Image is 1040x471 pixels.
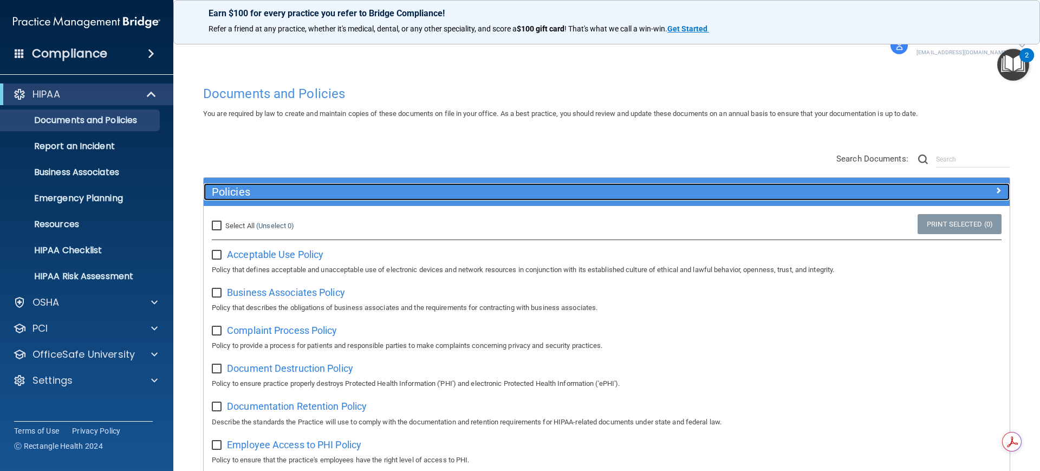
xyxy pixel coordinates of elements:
[13,88,157,101] a: HIPAA
[916,48,1008,57] p: [EMAIL_ADDRESS][DOMAIN_NAME]
[227,363,353,374] span: Document Destruction Policy
[564,24,667,33] span: ! That's what we call a win-win.
[212,454,1002,467] p: Policy to ensure that the practice's employees have the right level of access to PHI.
[225,222,255,230] span: Select All
[32,322,48,335] p: PCI
[227,325,337,336] span: Complaint Process Policy
[212,263,1002,276] p: Policy that defines acceptable and unacceptable use of electronic devices and network resources i...
[256,222,294,230] a: (Unselect 0)
[212,222,224,230] input: Select All (Unselect 0)
[7,271,155,282] p: HIPAA Risk Assessment
[936,151,1010,167] input: Search
[14,441,103,451] span: Ⓒ Rectangle Health 2024
[667,24,709,33] a: Get Started
[918,214,1002,234] a: Print Selected (0)
[72,425,121,436] a: Privacy Policy
[1025,55,1029,69] div: 2
[13,374,158,387] a: Settings
[13,296,158,309] a: OSHA
[212,183,1002,201] a: Policies
[7,115,155,126] p: Documents and Policies
[203,87,1010,101] h4: Documents and Policies
[997,49,1029,81] button: Open Resource Center, 2 new notifications
[212,186,800,198] h5: Policies
[227,287,345,298] span: Business Associates Policy
[7,141,155,152] p: Report an Incident
[203,109,918,118] span: You are required by law to create and maintain copies of these documents on file in your office. ...
[890,37,908,54] img: avatar.17b06cb7.svg
[32,374,73,387] p: Settings
[14,425,59,436] a: Terms of Use
[212,377,1002,390] p: Policy to ensure practice properly destroys Protected Health Information ('PHI') and electronic P...
[7,245,155,256] p: HIPAA Checklist
[32,46,107,61] h4: Compliance
[209,8,1005,18] p: Earn $100 for every practice you refer to Bridge Compliance!
[212,416,1002,429] p: Describe the standards the Practice will use to comply with the documentation and retention requi...
[1019,44,1025,48] img: arrow-down.227dba2b.svg
[667,24,707,33] strong: Get Started
[32,88,60,101] p: HIPAA
[7,219,155,230] p: Resources
[517,24,564,33] strong: $100 gift card
[918,154,928,164] img: ic-search.3b580494.png
[209,24,517,33] span: Refer a friend at any practice, whether it's medical, dental, or any other speciality, and score a
[32,296,60,309] p: OSHA
[227,439,361,450] span: Employee Access to PHI Policy
[227,249,323,260] span: Acceptable Use Policy
[13,322,158,335] a: PCI
[32,348,135,361] p: OfficeSafe University
[7,193,155,204] p: Emergency Planning
[227,401,367,412] span: Documentation Retention Policy
[13,11,160,33] img: PMB logo
[212,339,1002,352] p: Policy to provide a process for patients and responsible parties to make complaints concerning pr...
[212,301,1002,314] p: Policy that describes the obligations of business associates and the requirements for contracting...
[7,167,155,178] p: Business Associates
[836,154,908,164] span: Search Documents:
[13,348,158,361] a: OfficeSafe University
